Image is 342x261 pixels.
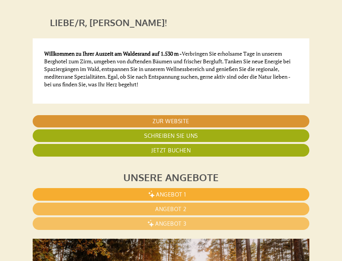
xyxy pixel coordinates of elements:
[33,129,309,142] a: Schreiben Sie uns
[6,21,130,45] div: Guten Tag, wie können wir Ihnen helfen?
[156,191,186,198] span: Angebot 1
[33,115,309,127] a: Zur Website
[44,50,182,57] strong: Willkommen zu Ihrer Auszeit am Waldesrand auf 1.530 m -
[33,144,309,157] a: Jetzt buchen
[155,220,187,227] span: Angebot 3
[209,203,254,216] button: Senden
[113,6,141,19] div: [DATE]
[33,170,309,184] div: Unsere Angebote
[44,50,298,88] p: Verbringen Sie erholsame Tage in unserem Berghotel zum Zirm, umgeben von duftenden Bäumen und fri...
[12,38,126,43] small: 11:55
[155,206,187,212] span: Angebot 2
[50,17,167,28] h1: Liebe/r, [PERSON_NAME]!
[12,23,126,29] div: Berghotel Zum Zirm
